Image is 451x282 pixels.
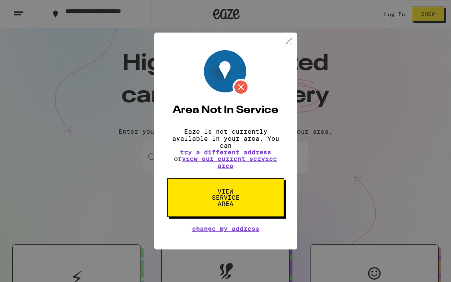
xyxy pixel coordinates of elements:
[167,178,284,217] button: View Service Area
[204,50,249,95] img: Location
[192,226,259,232] button: Change My Address
[180,149,271,155] button: try a different address
[167,105,284,116] h2: Area Not In Service
[167,188,284,195] a: View Service Area
[167,128,284,169] p: Eaze is not currently available in your area. You can or
[5,6,63,13] span: Hi. Need any help?
[203,188,248,207] span: View Service Area
[182,155,277,169] a: view our current service area
[283,36,294,47] img: close.svg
